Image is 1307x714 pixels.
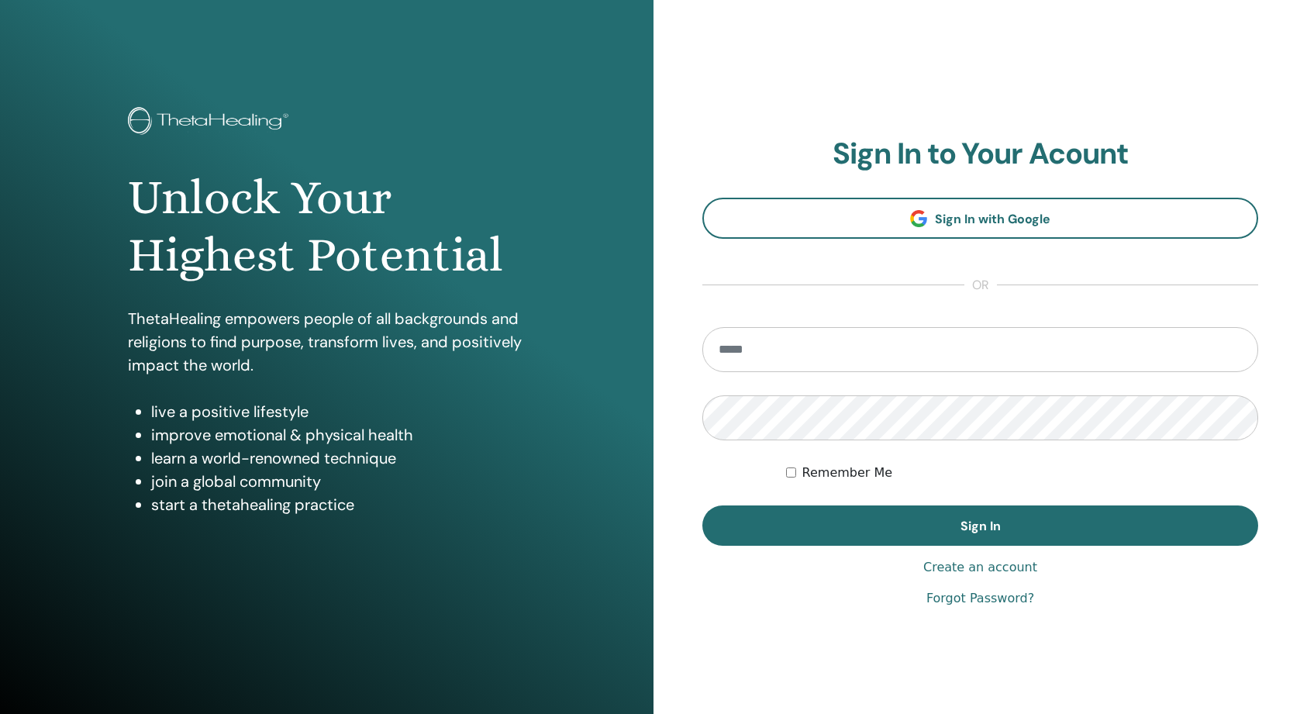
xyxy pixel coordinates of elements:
div: Keep me authenticated indefinitely or until I manually logout [786,464,1258,482]
a: Create an account [923,558,1037,577]
a: Forgot Password? [926,589,1034,608]
li: learn a world-renowned technique [151,447,525,470]
li: join a global community [151,470,525,493]
li: start a thetahealing practice [151,493,525,516]
h2: Sign In to Your Acount [702,136,1258,172]
span: or [964,276,997,295]
label: Remember Me [802,464,893,482]
span: Sign In [960,518,1001,534]
p: ThetaHealing empowers people of all backgrounds and religions to find purpose, transform lives, a... [128,307,525,377]
li: live a positive lifestyle [151,400,525,423]
button: Sign In [702,505,1258,546]
span: Sign In with Google [935,211,1050,227]
h1: Unlock Your Highest Potential [128,169,525,285]
li: improve emotional & physical health [151,423,525,447]
a: Sign In with Google [702,198,1258,239]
